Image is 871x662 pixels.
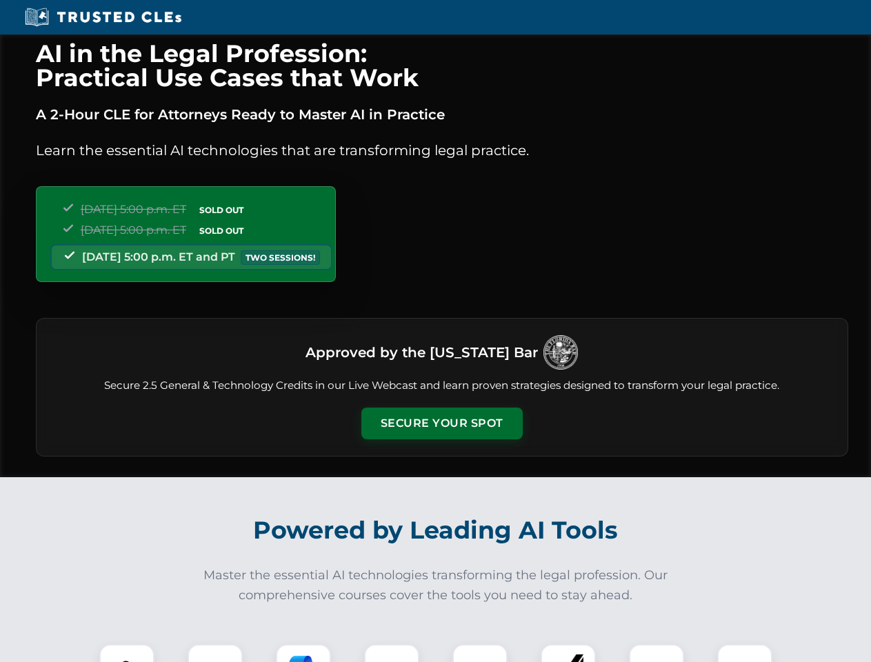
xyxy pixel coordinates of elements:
button: Secure Your Spot [361,408,523,439]
img: Logo [543,335,578,370]
span: [DATE] 5:00 p.m. ET [81,203,186,216]
p: Learn the essential AI technologies that are transforming legal practice. [36,139,848,161]
h2: Powered by Leading AI Tools [54,506,818,554]
span: SOLD OUT [194,223,248,238]
p: A 2-Hour CLE for Attorneys Ready to Master AI in Practice [36,103,848,126]
span: [DATE] 5:00 p.m. ET [81,223,186,237]
p: Secure 2.5 General & Technology Credits in our Live Webcast and learn proven strategies designed ... [53,378,831,394]
h1: AI in the Legal Profession: Practical Use Cases that Work [36,41,848,90]
img: Trusted CLEs [21,7,186,28]
h3: Approved by the [US_STATE] Bar [306,340,538,365]
p: Master the essential AI technologies transforming the legal profession. Our comprehensive courses... [194,565,677,605]
span: SOLD OUT [194,203,248,217]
